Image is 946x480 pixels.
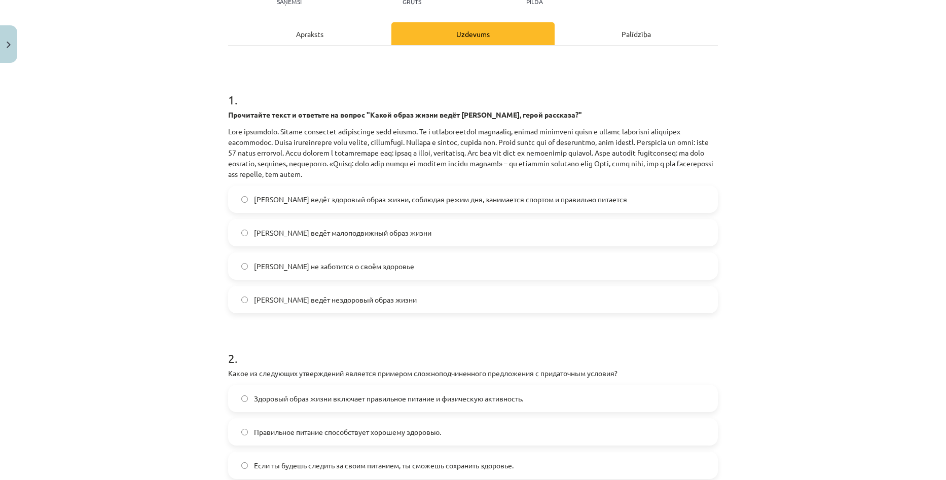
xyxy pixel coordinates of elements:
span: [PERSON_NAME] ведёт здоровый образ жизни, соблюдая режим дня, занимается спортом и правильно пита... [254,194,627,205]
img: icon-close-lesson-0947bae3869378f0d4975bcd49f059093ad1ed9edebbc8119c70593378902aed.svg [7,42,11,48]
input: Если ты будешь следить за своим питанием, ты сможешь сохранить здоровье. [241,462,248,469]
div: Uzdevums [391,22,555,45]
span: [PERSON_NAME] ведёт нездоровый образ жизни [254,294,417,305]
p: Lore ipsumdolo. Sitame consectet adipiscinge sedd eiusmo. Te i utlaboreetdol magnaaliq, enimad mi... [228,126,718,179]
span: Здоровый образ жизни включает правильное питание и физическую активность. [254,393,523,404]
input: [PERSON_NAME] ведёт нездоровый образ жизни [241,297,248,303]
div: Palīdzība [555,22,718,45]
input: [PERSON_NAME] ведёт здоровый образ жизни, соблюдая режим дня, занимается спортом и правильно пита... [241,196,248,203]
input: [PERSON_NAME] не заботится о своём здоровье [241,263,248,270]
span: [PERSON_NAME] не заботится о своём здоровье [254,261,414,272]
strong: Прочитайте текст и ответьте на вопрос "Какой образ жизни ведёт [PERSON_NAME], герой рассказа?" [228,110,582,119]
h1: 2 . [228,334,718,365]
span: Если ты будешь следить за своим питанием, ты сможешь сохранить здоровье. [254,460,514,471]
span: Правильное питание способствует хорошему здоровью. [254,427,441,437]
input: Здоровый образ жизни включает правильное питание и физическую активность. [241,395,248,402]
p: Какое из следующих утверждений является примером сложноподчиненного предложения с придаточным усл... [228,368,718,379]
h1: 1 . [228,75,718,106]
input: [PERSON_NAME] ведёт малоподвижный образ жизни [241,230,248,236]
input: Правильное питание способствует хорошему здоровью. [241,429,248,435]
span: [PERSON_NAME] ведёт малоподвижный образ жизни [254,228,431,238]
div: Apraksts [228,22,391,45]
